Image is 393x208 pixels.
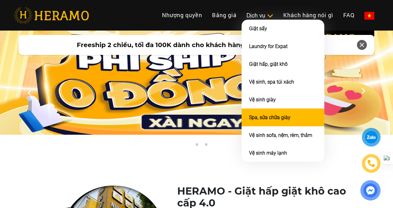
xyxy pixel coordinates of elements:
a: Vệ sinh sofa, nệm, rèm, thảm [249,132,312,138]
a: Bảng giá [207,8,242,22]
button: 3 [203,143,209,149]
a: FAQ [338,8,359,22]
a: Giặt sấy [249,26,267,31]
a: Vệ sinh máy lạnh [249,150,287,156]
div: Dịch vụ [247,11,273,20]
img: subToggleIcon [267,13,273,19]
button: 2 [193,143,200,149]
a: Giặt hấp, giặt khô [249,61,288,67]
a: Khách hàng nói gì [278,8,338,22]
img: phone-icon [367,159,376,168]
img: vn-flag.png [364,12,374,20]
span: Freeship 2 chiều, tối đa 100K dành cho khách hàng mới [77,40,259,50]
a: Vệ sinh giày [249,97,276,103]
a: phone-icon [363,155,380,172]
a: Laundry for Expat [249,43,288,49]
button: 1 [184,143,190,149]
a: Vệ sinh, spa túi xách [249,79,294,85]
img: heramo-logo.png [14,7,89,23]
a: Spa, sửa chữa giày [249,114,290,120]
a: Nhượng quyền [157,8,207,22]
